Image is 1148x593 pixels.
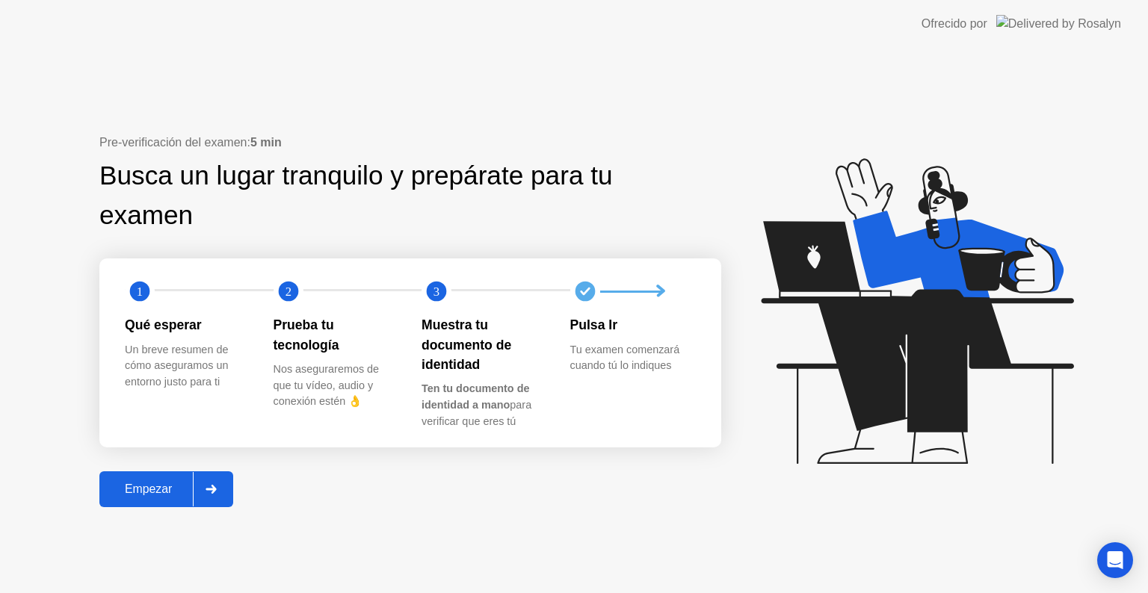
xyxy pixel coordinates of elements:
[125,342,250,391] div: Un breve resumen de cómo aseguramos un entorno justo para ti
[137,285,143,299] text: 1
[1097,542,1133,578] div: Open Intercom Messenger
[570,315,695,335] div: Pulsa Ir
[570,342,695,374] div: Tu examen comenzará cuando tú lo indiques
[274,315,398,355] div: Prueba tu tecnología
[125,315,250,335] div: Qué esperar
[433,285,439,299] text: 3
[422,315,546,374] div: Muestra tu documento de identidad
[99,134,721,152] div: Pre-verificación del examen:
[99,471,233,507] button: Empezar
[274,361,398,410] div: Nos aseguraremos de que tu vídeo, audio y conexión estén 👌
[422,382,529,411] b: Ten tu documento de identidad a mano
[922,15,987,33] div: Ofrecido por
[996,15,1121,32] img: Delivered by Rosalyn
[422,381,546,429] div: para verificar que eres tú
[99,156,626,235] div: Busca un lugar tranquilo y prepárate para tu examen
[250,136,282,149] b: 5 min
[285,285,291,299] text: 2
[104,482,193,496] div: Empezar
